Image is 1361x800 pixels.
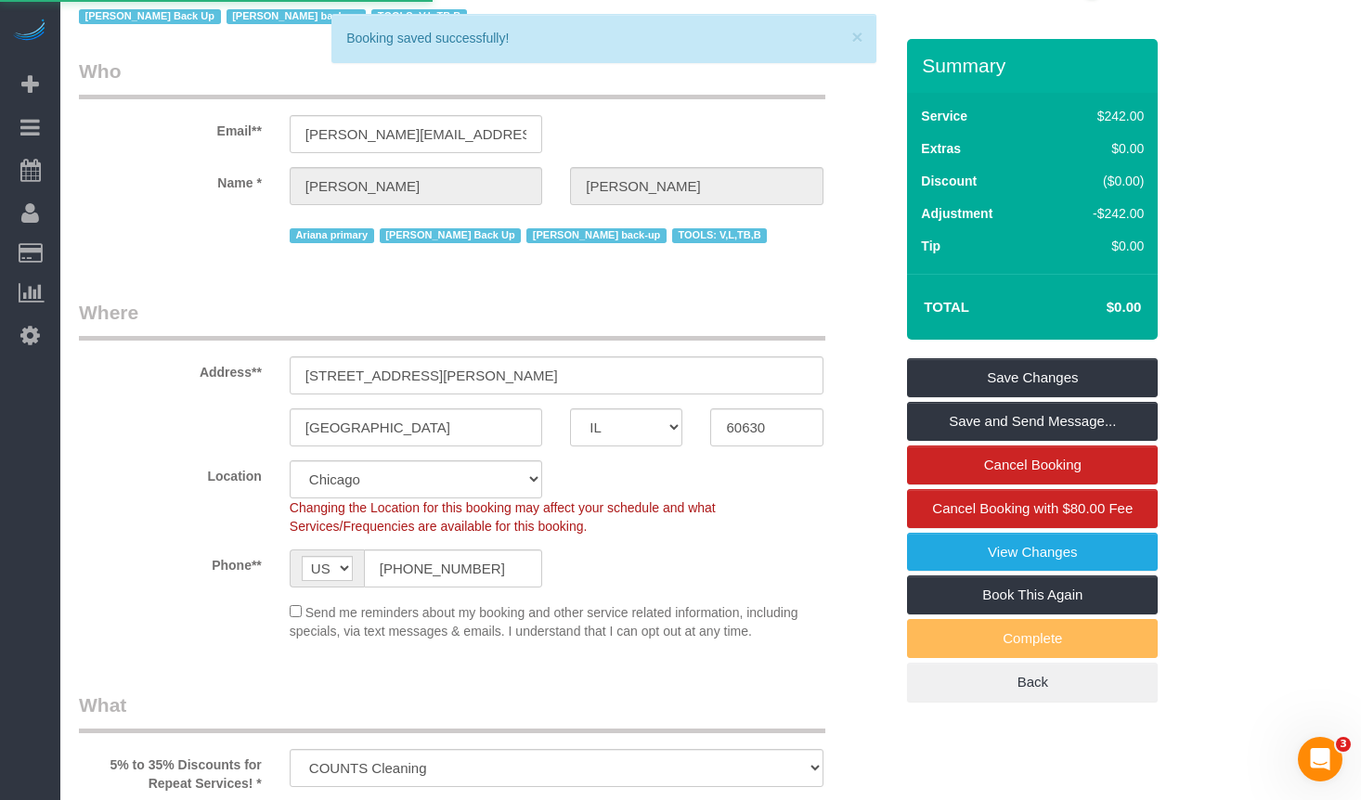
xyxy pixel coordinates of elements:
span: [PERSON_NAME] back-up [526,228,667,243]
div: Booking saved successfully! [346,29,861,47]
span: [PERSON_NAME] back-up [227,9,367,24]
div: ($0.00) [1054,172,1144,190]
span: [PERSON_NAME] Back Up [380,228,522,243]
label: Location [65,460,276,485]
label: Discount [921,172,977,190]
span: Send me reminders about my booking and other service related information, including specials, via... [290,605,798,639]
a: View Changes [907,533,1158,572]
a: Cancel Booking with $80.00 Fee [907,489,1158,528]
input: Zip Code** [710,408,823,446]
span: Ariana primary [290,228,374,243]
label: Service [921,107,967,125]
span: 3 [1336,737,1351,752]
span: Changing the Location for this booking may affect your schedule and what Services/Frequencies are... [290,500,716,534]
label: 5% to 35% Discounts for Repeat Services! * [65,749,276,793]
label: Extras [921,139,961,158]
div: $242.00 [1054,107,1144,125]
legend: What [79,691,825,733]
input: First Name** [290,167,542,205]
button: × [851,27,862,46]
span: TOOLS: V,L,TB,B [371,9,466,24]
a: Back [907,663,1158,702]
h4: $0.00 [1051,300,1141,316]
a: Save Changes [907,358,1158,397]
div: $0.00 [1054,139,1144,158]
h3: Summary [922,55,1148,76]
label: Tip [921,237,940,255]
div: -$242.00 [1054,204,1144,223]
span: [PERSON_NAME] Back Up [79,9,221,24]
legend: Where [79,299,825,341]
div: $0.00 [1054,237,1144,255]
a: Cancel Booking [907,445,1158,484]
label: Adjustment [921,204,992,223]
label: Name * [65,167,276,192]
input: Last Name* [570,167,823,205]
a: Save and Send Message... [907,402,1158,441]
img: Automaid Logo [11,19,48,45]
iframe: Intercom live chat [1298,737,1342,781]
legend: Who [79,58,825,99]
a: Book This Again [907,575,1158,614]
strong: Total [924,299,969,315]
span: Cancel Booking with $80.00 Fee [932,500,1133,516]
span: TOOLS: V,L,TB,B [672,228,767,243]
